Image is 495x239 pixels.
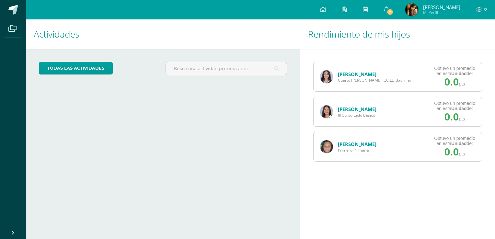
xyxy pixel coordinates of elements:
[459,81,465,86] span: pts
[34,19,292,49] h1: Actividades
[451,71,466,76] strong: Unidad
[39,62,113,74] a: todas las Actividades
[338,71,376,77] a: [PERSON_NAME]
[308,19,487,49] h1: Rendimiento de mis hijos
[338,141,376,147] a: [PERSON_NAME]
[320,140,333,153] img: 778aea26a0c999baebc1f09f15ba8291.png
[451,141,466,146] strong: Unidad
[459,151,465,156] span: pts
[338,106,376,112] a: [PERSON_NAME]
[423,4,460,10] span: [PERSON_NAME]
[434,136,475,146] div: Obtuvo un promedio en esta de:
[320,70,333,83] img: 891560a43c182cae509bc2dec72450af.png
[338,112,376,118] span: III Curso Ciclo Básico
[166,62,287,75] input: Busca una actividad próxima aquí...
[444,146,459,158] span: 0.0
[459,116,465,121] span: pts
[434,101,475,111] div: Obtuvo un promedio en esta de:
[338,147,376,153] span: Primero Primaria
[423,10,460,15] span: Mi Perfil
[444,111,459,123] span: 0.0
[405,3,418,16] img: 247917de25ca421199a556a291ddd3f6.png
[434,66,475,76] div: Obtuvo un promedio en esta de:
[386,8,394,16] span: 2
[338,77,416,83] span: Cuarto [PERSON_NAME]. CC.LL. Bachillerato
[320,105,333,118] img: f441af075e87c8defff1dad284cf86e4.png
[444,76,459,88] span: 0.0
[451,106,466,111] strong: Unidad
